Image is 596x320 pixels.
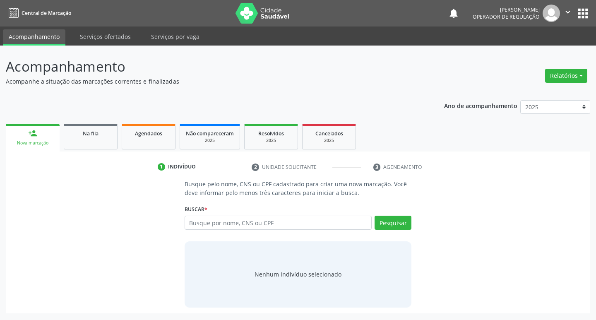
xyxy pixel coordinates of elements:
[3,29,65,46] a: Acompanhamento
[255,270,341,279] div: Nenhum indivíduo selecionado
[448,7,459,19] button: notifications
[576,6,590,21] button: apps
[444,100,517,111] p: Ano de acompanhamento
[308,137,350,144] div: 2025
[545,69,587,83] button: Relatórios
[6,6,71,20] a: Central de Marcação
[158,163,165,171] div: 1
[543,5,560,22] img: img
[560,5,576,22] button: 
[473,13,540,20] span: Operador de regulação
[473,6,540,13] div: [PERSON_NAME]
[12,140,54,146] div: Nova marcação
[375,216,411,230] button: Pesquisar
[22,10,71,17] span: Central de Marcação
[74,29,137,44] a: Serviços ofertados
[28,129,37,138] div: person_add
[6,77,415,86] p: Acompanhe a situação das marcações correntes e finalizadas
[185,180,412,197] p: Busque pelo nome, CNS ou CPF cadastrado para criar uma nova marcação. Você deve informar pelo men...
[145,29,205,44] a: Serviços por vaga
[168,163,196,171] div: Indivíduo
[83,130,99,137] span: Na fila
[185,203,207,216] label: Buscar
[185,216,372,230] input: Busque por nome, CNS ou CPF
[315,130,343,137] span: Cancelados
[250,137,292,144] div: 2025
[186,130,234,137] span: Não compareceram
[563,7,572,17] i: 
[6,56,415,77] p: Acompanhamento
[186,137,234,144] div: 2025
[258,130,284,137] span: Resolvidos
[135,130,162,137] span: Agendados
